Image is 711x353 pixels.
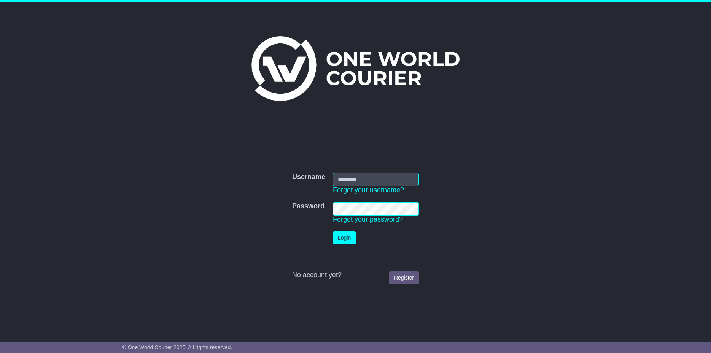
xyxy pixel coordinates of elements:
a: Forgot your password? [333,216,403,223]
label: Password [292,202,324,211]
a: Register [389,271,419,284]
label: Username [292,173,325,181]
div: No account yet? [292,271,419,280]
a: Forgot your username? [333,186,404,194]
button: Login [333,231,356,244]
span: © One World Courier 2025. All rights reserved. [122,344,232,350]
img: One World [251,36,459,101]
